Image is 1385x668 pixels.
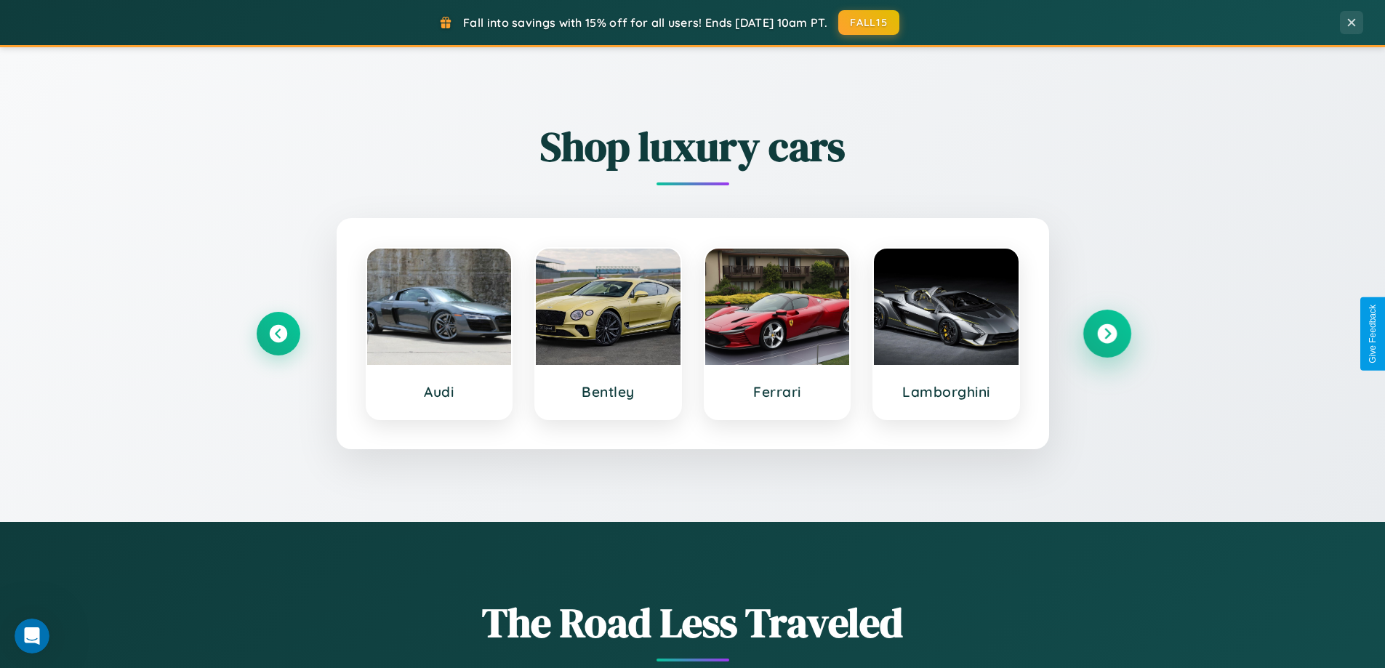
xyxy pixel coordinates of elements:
[720,383,835,401] h3: Ferrari
[838,10,899,35] button: FALL15
[15,619,49,653] iframe: Intercom live chat
[257,118,1129,174] h2: Shop luxury cars
[550,383,666,401] h3: Bentley
[257,595,1129,651] h1: The Road Less Traveled
[888,383,1004,401] h3: Lamborghini
[463,15,827,30] span: Fall into savings with 15% off for all users! Ends [DATE] 10am PT.
[1368,305,1378,363] div: Give Feedback
[382,383,497,401] h3: Audi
